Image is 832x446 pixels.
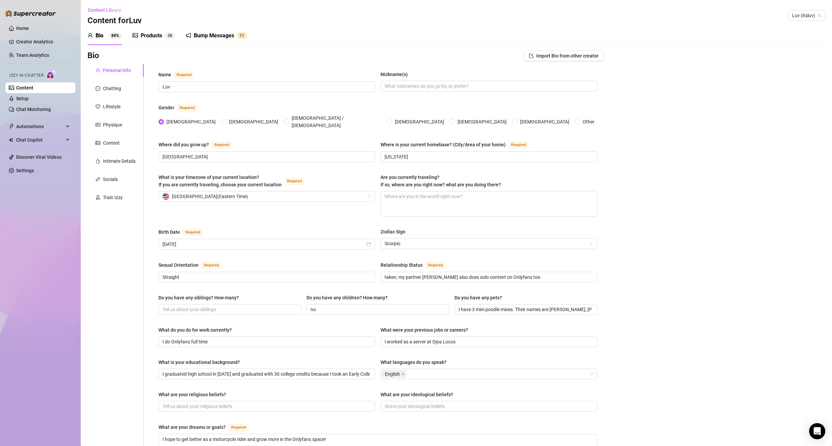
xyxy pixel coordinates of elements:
[141,32,162,40] div: Products
[174,71,194,79] span: Required
[16,96,29,101] a: Setup
[103,85,121,92] div: Chatting
[96,86,100,91] span: message
[508,141,529,149] span: Required
[455,118,509,125] span: [DEMOGRAPHIC_DATA]
[158,423,256,431] label: What are your dreams or goals?
[381,141,536,149] label: Where is your current homebase? (City/Area of your home)
[381,359,446,366] div: What languages do you speak?
[158,104,205,112] label: Gender
[5,10,56,17] img: logo-BBDzfeDw.svg
[46,70,57,79] img: AI Chatter
[183,229,203,236] span: Required
[16,85,33,90] a: Content
[158,359,240,366] div: What is your educational background?
[96,159,100,163] span: fire
[87,50,99,61] h3: Bio
[381,175,501,187] span: Are you currently traveling? If so, where are you right now? what are you doing there?
[103,103,120,110] div: Lifestyle
[381,261,423,269] div: Relationship Status
[109,32,122,39] sup: 88%
[158,294,239,301] div: Do you have any siblings? How many?
[201,262,221,269] span: Required
[162,83,370,90] input: Name
[529,53,534,58] span: import
[158,423,226,431] div: What are your dreams or goals?
[96,122,100,127] span: idcard
[162,153,370,160] input: Where did you grow up?
[103,121,122,128] div: Physique
[401,372,405,376] span: close
[158,326,237,334] label: What do you do for work currently?
[16,135,64,145] span: Chat Copilot
[158,391,231,398] label: What are your religious beliefs?
[164,118,218,125] span: [DEMOGRAPHIC_DATA]
[194,32,234,40] div: Bump Messages
[186,33,191,38] span: notification
[158,71,171,78] div: Name
[385,238,593,249] span: Scorpio
[158,261,198,269] div: Sexual Orientation
[381,71,408,78] div: Nickname(s)
[158,104,174,111] div: Gender
[158,228,210,236] label: Birth Date
[792,10,821,21] span: Luv (itsluv)
[382,370,406,378] span: English
[284,178,304,185] span: Required
[172,191,248,201] span: [GEOGRAPHIC_DATA] ( Eastern Time )
[162,273,370,281] input: Sexual Orientation
[408,370,409,378] input: What languages do you speak?
[96,32,103,40] div: Bio
[158,326,232,334] div: What do you do for work currently?
[240,33,242,38] span: 1
[87,5,126,15] button: Content Library
[381,326,473,334] label: What were your previous jobs or careers?
[170,33,172,38] span: 8
[818,13,822,17] span: team
[459,306,592,313] input: Do you have any pets?
[96,195,100,200] span: experiment
[96,68,100,73] span: user
[226,118,281,125] span: [DEMOGRAPHIC_DATA]
[158,228,180,236] div: Birth Date
[381,391,458,398] label: What are your ideological beliefs?
[158,141,239,149] label: Where did you grow up?
[162,240,365,248] input: Birth Date
[381,71,412,78] label: Nickname(s)
[158,141,209,148] div: Where did you grow up?
[103,139,120,147] div: Content
[425,262,445,269] span: Required
[177,104,197,112] span: Required
[517,118,572,125] span: [DEMOGRAPHIC_DATA]
[385,153,592,160] input: Where is your current homebase? (City/Area of your home)
[158,261,229,269] label: Sexual Orientation
[289,114,384,129] span: [DEMOGRAPHIC_DATA] / [DEMOGRAPHIC_DATA]
[455,294,507,301] label: Do you have any pets?
[87,15,142,26] h3: Content for Luv
[385,403,592,410] input: What are your ideological beliefs?
[381,141,506,148] div: Where is your current homebase? (City/Area of your home)
[103,194,123,201] div: Train Izzy
[103,67,131,74] div: Personal Info
[16,36,70,47] a: Creator Analytics
[580,118,597,125] span: Other
[16,168,34,173] a: Settings
[381,359,451,366] label: What languages do you speak?
[16,107,51,112] a: Chat Monitoring
[381,391,453,398] div: What are your ideological beliefs?
[16,52,49,58] a: Team Analytics
[158,175,282,187] span: What is your timezone of your current location? If you are currently traveling, choose your curre...
[162,338,370,345] input: What do you do for work currently?
[523,50,604,61] button: Import Bio from other creator
[162,306,296,313] input: Do you have any siblings? How many?
[162,193,169,200] img: us
[165,32,175,39] sup: 38
[96,104,100,109] span: heart
[228,424,249,431] span: Required
[158,391,226,398] div: What are your religious beliefs?
[385,273,592,281] input: Relationship Status
[392,118,447,125] span: [DEMOGRAPHIC_DATA]
[381,228,410,235] label: Zodiac Sign
[9,124,14,129] span: thunderbolt
[133,33,138,38] span: picture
